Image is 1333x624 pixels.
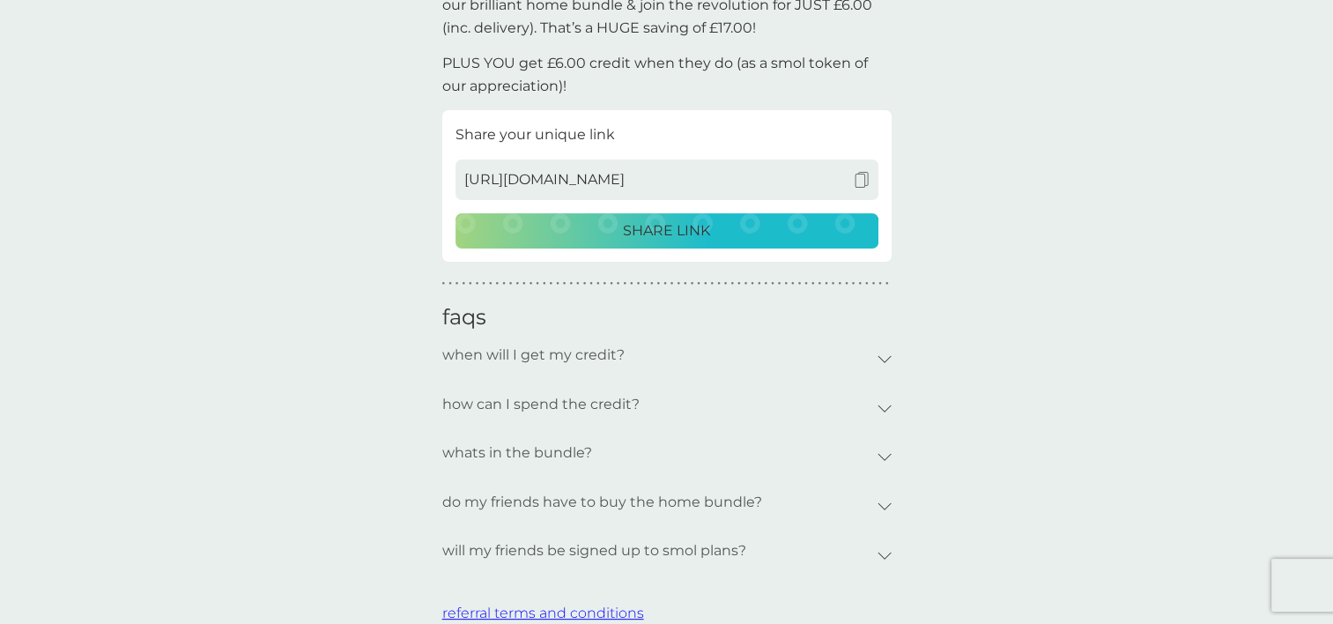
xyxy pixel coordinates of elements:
p: ● [878,279,882,288]
p: ● [818,279,822,288]
p: when will I get my credit? [442,335,625,375]
p: ● [550,279,553,288]
p: ● [663,279,667,288]
p: ● [529,279,533,288]
p: ● [650,279,654,288]
p: ● [832,279,835,288]
p: ● [811,279,815,288]
p: ● [496,279,500,288]
p: ● [583,279,587,288]
span: [URL][DOMAIN_NAME] [464,168,625,191]
p: ● [771,279,774,288]
p: how can I spend the credit? [442,384,640,425]
p: ● [691,279,694,288]
p: ● [563,279,567,288]
p: ● [724,279,728,288]
p: ● [865,279,869,288]
p: will my friends be signed up to smol plans? [442,531,746,571]
p: ● [798,279,802,288]
p: ● [730,279,734,288]
p: ● [852,279,855,288]
p: ● [677,279,680,288]
p: ● [489,279,492,288]
p: ● [509,279,513,288]
p: ● [543,279,546,288]
p: do my friends have to buy the home bundle? [442,482,762,523]
p: ● [697,279,700,288]
p: ● [462,279,465,288]
p: ● [482,279,485,288]
p: ● [623,279,626,288]
p: ● [617,279,620,288]
button: SHARE LINK [455,213,878,249]
p: ● [765,279,768,288]
p: ● [469,279,472,288]
p: ● [604,279,607,288]
p: ● [515,279,519,288]
h2: faqs [442,305,892,335]
span: referral terms and conditions [442,605,644,621]
p: whats in the bundle? [442,433,592,473]
p: ● [858,279,862,288]
p: ● [502,279,506,288]
p: ● [442,279,446,288]
p: ● [630,279,633,288]
p: ● [872,279,876,288]
p: ● [596,279,600,288]
p: ● [838,279,841,288]
p: ● [637,279,641,288]
p: ● [758,279,761,288]
p: ● [845,279,848,288]
p: ● [751,279,754,288]
p: ● [448,279,452,288]
p: ● [522,279,526,288]
p: ● [804,279,808,288]
p: ● [610,279,613,288]
p: SHARE LINK [623,219,710,242]
p: ● [744,279,748,288]
p: ● [589,279,593,288]
p: ● [657,279,661,288]
img: copy to clipboard [854,172,870,188]
p: ● [670,279,674,288]
p: ● [569,279,573,288]
p: ● [476,279,479,288]
p: ● [556,279,559,288]
p: ● [825,279,828,288]
p: ● [576,279,580,288]
p: ● [536,279,539,288]
p: Share your unique link [455,123,878,146]
p: ● [784,279,788,288]
p: ● [711,279,715,288]
p: ● [704,279,707,288]
p: ● [885,279,889,288]
p: ● [717,279,721,288]
p: PLUS YOU get £6.00 credit when they do (as a smol token of our appreciation)! [442,52,892,97]
p: ● [684,279,687,288]
p: ● [778,279,781,288]
p: ● [791,279,795,288]
p: ● [643,279,647,288]
p: ● [455,279,459,288]
p: ● [737,279,741,288]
